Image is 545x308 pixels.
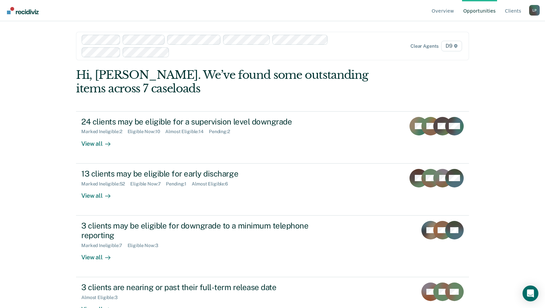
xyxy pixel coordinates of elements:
[441,41,462,51] span: D9
[523,285,538,301] div: Open Intercom Messenger
[81,117,313,127] div: 24 clients may be eligible for a supervision level downgrade
[81,186,118,199] div: View all
[81,134,118,147] div: View all
[529,5,540,16] button: Profile dropdown button
[81,129,127,134] div: Marked Ineligible : 2
[192,181,233,187] div: Almost Eligible : 6
[7,7,39,14] img: Recidiviz
[130,181,166,187] div: Eligible Now : 7
[81,181,130,187] div: Marked Ineligible : 52
[76,68,390,95] div: Hi, [PERSON_NAME]. We’ve found some outstanding items across 7 caseloads
[128,129,166,134] div: Eligible Now : 10
[81,295,123,300] div: Almost Eligible : 3
[76,216,469,277] a: 3 clients may be eligible for downgrade to a minimum telephone reportingMarked Ineligible:7Eligib...
[81,282,313,292] div: 3 clients are nearing or past their full-term release date
[81,169,313,179] div: 13 clients may be eligible for early discharge
[76,164,469,216] a: 13 clients may be eligible for early dischargeMarked Ineligible:52Eligible Now:7Pending:1Almost E...
[410,43,439,49] div: Clear agents
[209,129,235,134] div: Pending : 2
[81,221,313,240] div: 3 clients may be eligible for downgrade to a minimum telephone reporting
[128,243,164,248] div: Eligible Now : 3
[81,248,118,261] div: View all
[165,129,209,134] div: Almost Eligible : 14
[166,181,192,187] div: Pending : 1
[76,111,469,164] a: 24 clients may be eligible for a supervision level downgradeMarked Ineligible:2Eligible Now:10Alm...
[81,243,127,248] div: Marked Ineligible : 7
[529,5,540,16] div: L P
